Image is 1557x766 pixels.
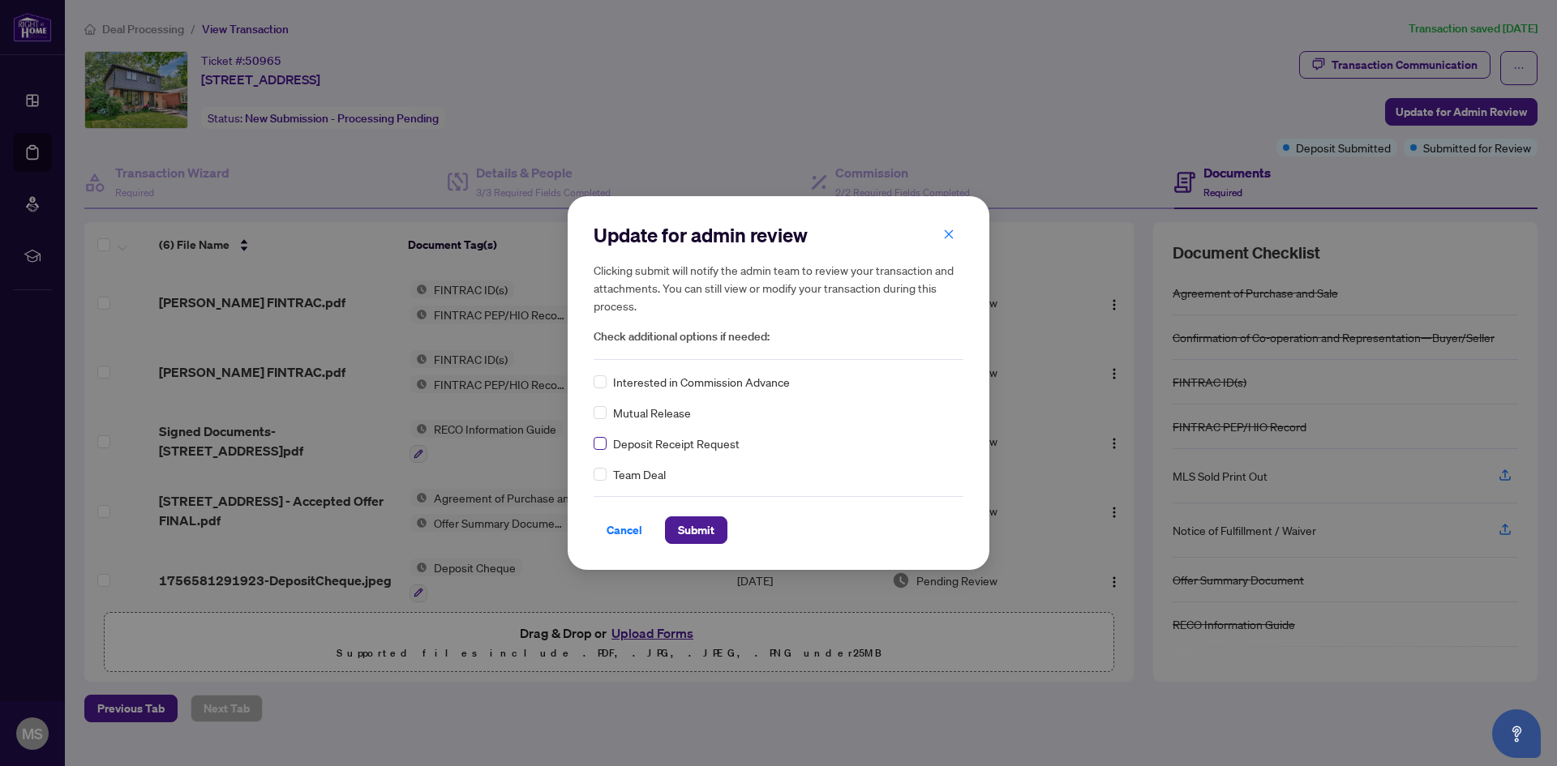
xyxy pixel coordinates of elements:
[607,517,642,543] span: Cancel
[943,229,954,240] span: close
[594,516,655,544] button: Cancel
[594,261,963,315] h5: Clicking submit will notify the admin team to review your transaction and attachments. You can st...
[613,373,790,391] span: Interested in Commission Advance
[594,222,963,248] h2: Update for admin review
[1492,709,1541,758] button: Open asap
[613,434,740,452] span: Deposit Receipt Request
[665,516,727,544] button: Submit
[594,327,963,346] span: Check additional options if needed:
[613,465,666,483] span: Team Deal
[678,517,714,543] span: Submit
[613,404,691,422] span: Mutual Release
